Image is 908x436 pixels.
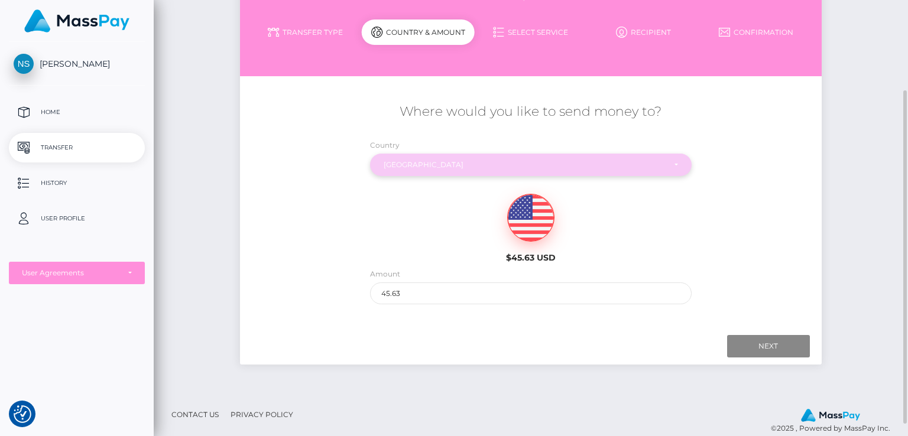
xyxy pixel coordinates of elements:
button: Russia [370,154,692,176]
p: User Profile [14,210,140,227]
p: Home [14,103,140,121]
button: User Agreements [9,262,145,284]
a: Home [9,97,145,127]
div: Country & Amount [362,19,475,45]
h6: $45.63 USD [459,253,602,263]
a: Country & Amount [362,22,475,53]
img: USD.png [508,194,554,242]
img: Revisit consent button [14,405,31,423]
button: Consent Preferences [14,405,31,423]
a: Select Service [475,22,588,43]
input: Amount to send in USD (Maximum: 45.63) [370,282,692,304]
div: [GEOGRAPHIC_DATA] [384,160,664,170]
a: Transfer [9,133,145,162]
div: © 2025 , Powered by MassPay Inc. [771,408,899,434]
h5: Where would you like to send money to? [249,103,812,121]
img: MassPay [24,9,129,32]
img: MassPay [801,409,860,422]
label: Amount [370,269,400,279]
input: Next [727,335,810,357]
a: Transfer Type [249,22,362,43]
a: User Profile [9,204,145,233]
span: [PERSON_NAME] [9,58,145,69]
a: Privacy Policy [226,405,298,424]
label: Country [370,140,400,151]
p: Transfer [14,139,140,157]
a: Confirmation [700,22,813,43]
a: Contact Us [167,405,223,424]
div: User Agreements [22,268,119,278]
a: Recipient [587,22,700,43]
p: History [14,174,140,192]
a: History [9,168,145,198]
